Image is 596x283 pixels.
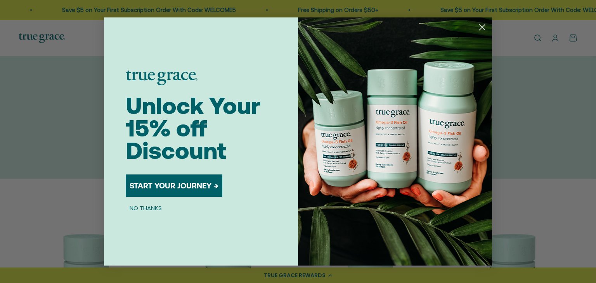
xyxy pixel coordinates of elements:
[475,21,489,34] button: Close dialog
[298,17,492,266] img: 098727d5-50f8-4f9b-9554-844bb8da1403.jpeg
[126,92,260,164] span: Unlock Your 15% off Discount
[126,174,222,197] button: START YOUR JOURNEY →
[126,71,198,85] img: logo placeholder
[126,203,166,212] button: NO THANKS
